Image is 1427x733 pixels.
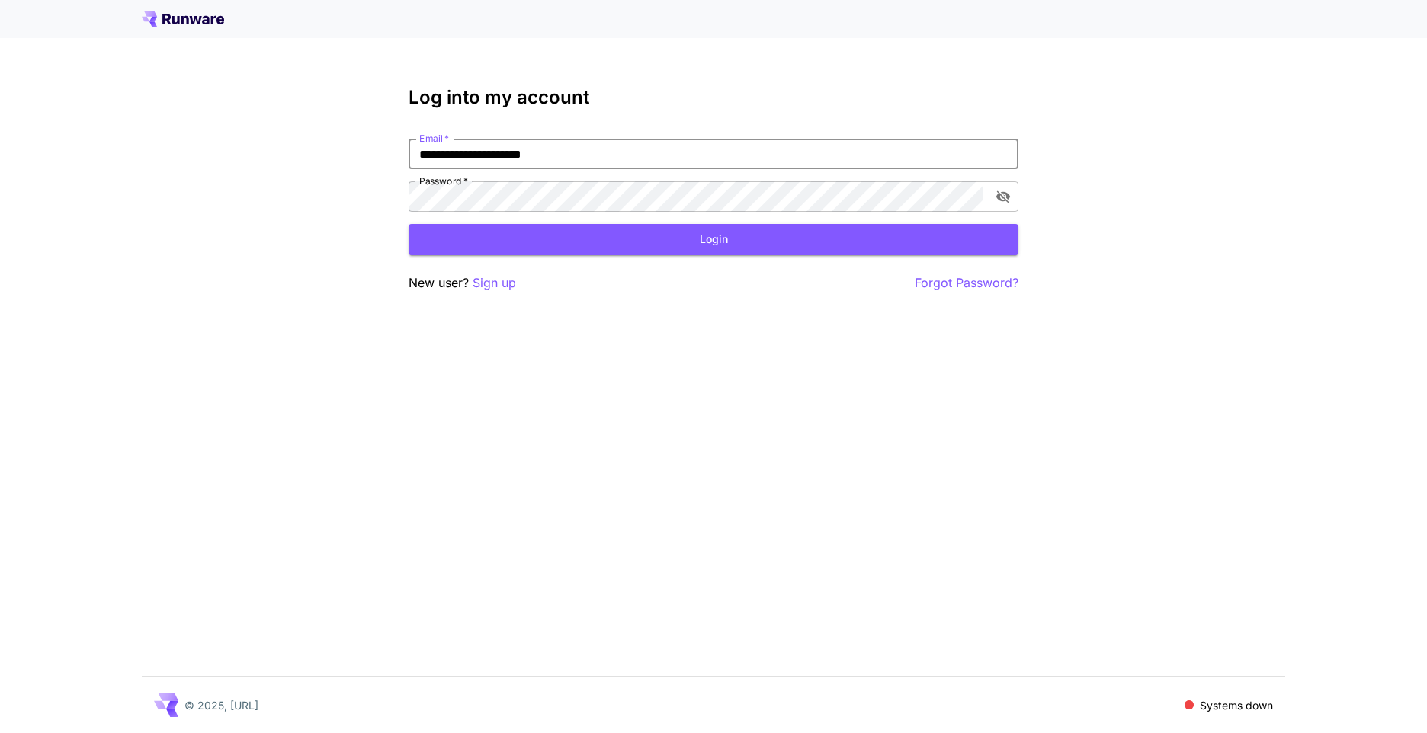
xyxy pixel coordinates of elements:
[989,183,1017,210] button: toggle password visibility
[419,132,449,145] label: Email
[915,274,1018,293] button: Forgot Password?
[409,224,1018,255] button: Login
[184,697,258,713] p: © 2025, [URL]
[409,274,516,293] p: New user?
[1200,697,1273,713] p: Systems down
[473,274,516,293] button: Sign up
[419,174,468,187] label: Password
[409,87,1018,108] h3: Log into my account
